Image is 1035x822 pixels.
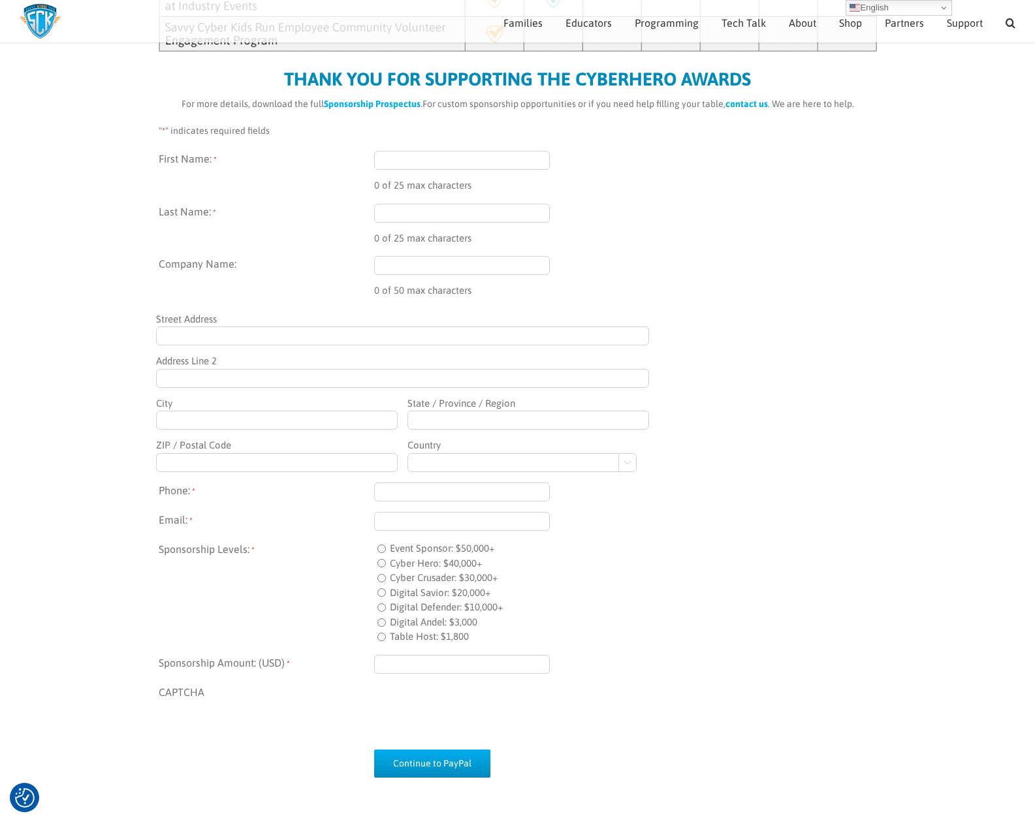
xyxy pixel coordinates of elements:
span: For more details, download the full . [182,99,422,109]
div: 0 of 50 max characters [374,275,877,298]
label: Phone: [159,482,374,501]
span: Support [947,18,983,28]
span: Programming [635,18,699,28]
label: First Name: [159,151,374,193]
label: Digital Defender: $10,000+ [390,600,503,615]
div: 0 of 25 max characters [374,223,877,246]
div: 0 of 25 max characters [374,170,877,193]
a: contact us [725,99,768,109]
b: THANK YOU FOR SUPPORTING THE CYBERHERO AWARDS [284,69,751,89]
label: Address Line 2 [156,351,649,369]
label: Country [407,435,649,453]
span: Educators [565,18,612,28]
label: Email: [159,512,374,531]
iframe: reCAPTCHA [374,684,573,735]
img: Savvy Cyber Kids Logo [20,3,61,39]
span: About [789,18,816,28]
img: Revisit consent button [15,788,35,808]
label: Sponsorship Amount: (USD) [159,655,374,674]
label: City [156,393,398,411]
label: Digital Savior: $20,000+ [390,586,490,601]
label: CAPTCHA [159,684,374,735]
span: Tech Talk [722,18,766,28]
label: Table Host: $1,800 [390,629,469,644]
img: en [850,3,860,13]
label: Event Sponsor: $50,000+ [390,541,494,556]
p: For custom sponsorship opportunities or if you need help filling your table, . We are here to help. [159,97,877,111]
label: State / Province / Region [407,393,649,411]
legend: Sponsorship Levels: [159,541,374,557]
input: Continue to PayPal [374,750,490,778]
label: Digital Andel: $3,000 [390,615,477,630]
span: Partners [885,18,924,28]
p: " " indicates required fields [159,124,877,138]
span: Shop [839,18,862,28]
a: Sponsorship Prospectus [324,99,421,109]
label: ZIP / Postal Code [156,435,398,453]
label: Company Name: [159,256,374,298]
label: Last Name: [159,204,374,246]
label: Cyber Crusader: $30,000+ [390,571,498,586]
span: Families [503,18,543,28]
button: Consent Preferences [15,788,35,808]
label: Cyber Hero: $40,000+ [390,556,482,571]
label: Street Address [156,309,649,327]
